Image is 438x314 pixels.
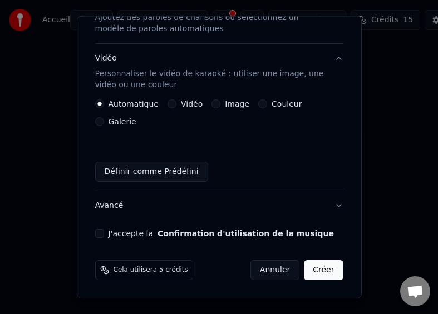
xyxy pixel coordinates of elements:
[95,12,326,34] p: Ajoutez des paroles de chansons ou sélectionnez un modèle de paroles automatiques
[95,68,326,91] p: Personnaliser le vidéo de karaoké : utiliser une image, une vidéo ou une couleur
[114,266,188,275] span: Cela utilisera 5 crédits
[109,118,136,126] label: Galerie
[109,100,159,108] label: Automatique
[272,100,302,108] label: Couleur
[109,230,334,237] label: J'accepte la
[95,99,343,191] div: VidéoPersonnaliser le vidéo de karaoké : utiliser une image, une vidéo ou une couleur
[181,100,203,108] label: Vidéo
[95,44,343,99] button: VidéoPersonnaliser le vidéo de karaoké : utiliser une image, une vidéo ou une couleur
[158,230,334,237] button: J'accepte la
[95,53,326,91] div: Vidéo
[250,260,299,280] button: Annuler
[95,191,343,220] button: Avancé
[95,162,208,182] button: Définir comme Prédéfini
[304,260,343,280] button: Créer
[225,100,249,108] label: Image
